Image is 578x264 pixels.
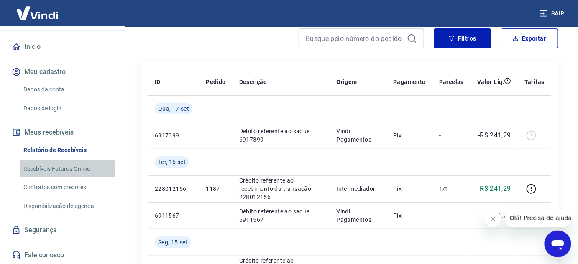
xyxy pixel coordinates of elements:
p: R$ 241,29 [480,184,512,194]
p: -R$ 241,29 [478,130,511,140]
p: Débito referente ao saque 6917399 [239,127,323,144]
input: Busque pelo número do pedido [306,32,404,45]
p: ID [155,78,161,86]
a: Segurança [10,221,115,239]
p: - [439,211,464,220]
p: Origem [337,78,357,86]
a: Disponibilização de agenda [20,198,115,215]
button: Meus recebíveis [10,123,115,142]
a: Relatório de Recebíveis [20,142,115,159]
p: 6911567 [155,211,192,220]
span: Qua, 17 set [158,104,189,113]
a: Dados da conta [20,81,115,98]
button: Exportar [501,28,558,48]
button: Filtros [434,28,491,48]
p: - [439,131,464,140]
iframe: Mensagem da empresa [505,209,571,227]
span: Seg, 15 set [158,238,188,246]
iframe: Botão para abrir a janela de mensagens [545,231,571,257]
p: 1187 [206,185,225,193]
p: Crédito referente ao recebimento da transação 228012156 [239,176,323,201]
a: Início [10,38,115,56]
p: Débito referente ao saque 6911567 [239,207,323,224]
p: 228012156 [155,185,192,193]
p: 6917399 [155,131,192,140]
span: Olá! Precisa de ajuda? [5,6,70,13]
p: Valor Líq. [477,78,504,86]
a: Contratos com credores [20,179,115,196]
span: Ter, 16 set [158,158,186,166]
iframe: Fechar mensagem [485,211,501,227]
img: Vindi [10,0,64,26]
p: Tarifas [524,78,545,86]
p: Parcelas [439,78,464,86]
p: 1/1 [439,185,464,193]
button: Meu cadastro [10,63,115,81]
p: Descrição [239,78,267,86]
button: Sair [538,6,568,21]
p: Pix [393,131,426,140]
p: Vindi Pagamentos [337,207,380,224]
p: Pedido [206,78,225,86]
p: Intermediador [337,185,380,193]
a: Dados de login [20,100,115,117]
a: Recebíveis Futuros Online [20,160,115,178]
p: Vindi Pagamentos [337,127,380,144]
p: Pagamento [393,78,426,86]
p: Pix [393,185,426,193]
p: Pix [393,211,426,220]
